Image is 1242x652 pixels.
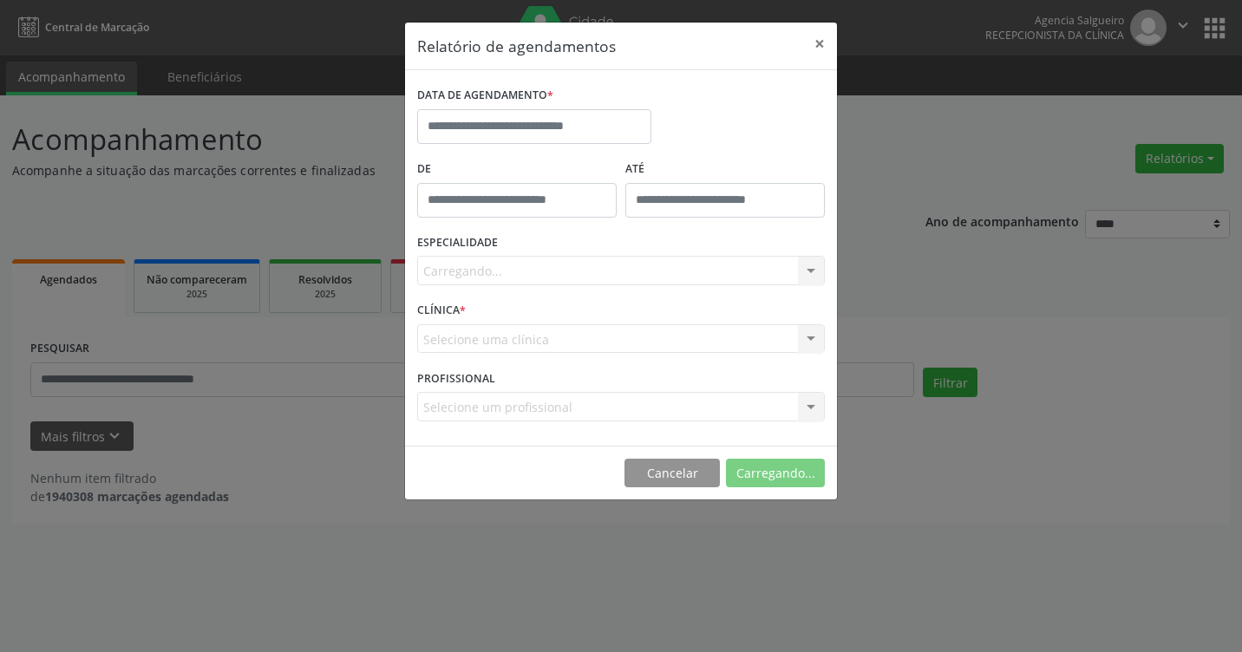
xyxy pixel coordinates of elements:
[802,23,837,65] button: Close
[726,459,825,488] button: Carregando...
[417,35,616,57] h5: Relatório de agendamentos
[417,156,617,183] label: De
[417,230,498,257] label: ESPECIALIDADE
[417,82,553,109] label: DATA DE AGENDAMENTO
[625,156,825,183] label: ATÉ
[624,459,720,488] button: Cancelar
[417,297,466,324] label: CLÍNICA
[417,365,495,392] label: PROFISSIONAL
